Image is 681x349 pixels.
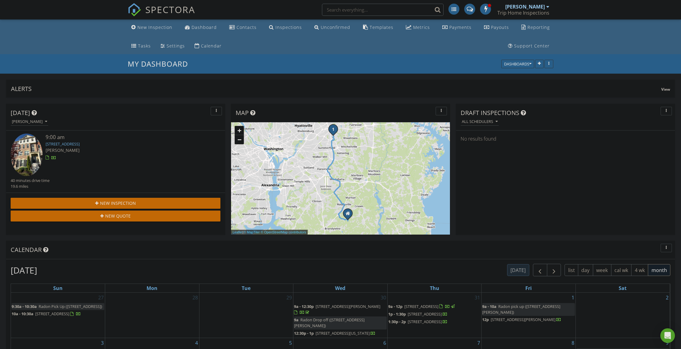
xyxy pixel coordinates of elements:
a: Saturday [617,284,628,292]
span: Radon Pick Up ([STREET_ADDRESS]) [39,304,102,309]
button: 4 wk [631,264,648,276]
a: [STREET_ADDRESS] [46,141,80,147]
a: Calendar [192,40,224,52]
span: 9:30a - 10:30a [12,304,37,309]
span: [STREET_ADDRESS][PERSON_NAME] [316,304,380,309]
span: [STREET_ADDRESS][US_STATE] [316,330,370,336]
span: 9a - 12p [388,304,403,309]
span: 10a - 10:30a [12,311,33,316]
a: 10a - 10:30a [STREET_ADDRESS] [12,311,81,316]
a: Zoom in [235,126,244,135]
div: Payouts [491,24,509,30]
h2: [DATE] [11,264,37,276]
span: 9a - 12:30p [294,304,314,309]
a: 12p [STREET_ADDRESS][PERSON_NAME] [482,316,575,323]
div: Payments [449,24,472,30]
div: Calendar [201,43,222,49]
div: Metrics [413,24,430,30]
div: Unconfirmed [321,24,350,30]
a: Sunday [52,284,64,292]
a: 1:30p - 2p [STREET_ADDRESS] [388,318,481,326]
span: 9a [294,317,299,323]
a: Go to July 29, 2025 [285,293,293,302]
button: All schedulers [461,118,499,126]
div: Alerts [11,85,661,93]
button: [DATE] [507,264,529,276]
span: View [661,87,670,92]
span: [STREET_ADDRESS][PERSON_NAME] [491,317,555,322]
div: Tasks [138,43,151,49]
a: 9:00 am [STREET_ADDRESS] [PERSON_NAME] 40 minutes drive time 19.6 miles [11,134,220,189]
img: The Best Home Inspection Software - Spectora [128,3,141,16]
a: Go to July 27, 2025 [97,293,105,302]
a: My Dashboard [128,59,193,69]
span: Draft Inspections [461,109,519,117]
a: 9a - 12:30p [STREET_ADDRESS][PERSON_NAME] [294,303,387,316]
td: Go to July 27, 2025 [11,293,105,338]
div: Dashboards [504,62,531,66]
div: 9:00 am [46,134,203,141]
button: Dashboards [501,60,534,68]
a: Payments [440,22,474,33]
a: Go to August 2, 2025 [665,293,670,302]
a: Templates [361,22,396,33]
a: Go to August 6, 2025 [382,338,387,348]
input: Search everything... [322,4,444,16]
div: All schedulers [462,120,498,124]
div: | [231,230,308,235]
span: Radon Drop off ([STREET_ADDRESS][PERSON_NAME]) [294,317,365,328]
span: [DATE] [11,109,30,117]
button: Next month [547,264,561,276]
a: Unconfirmed [312,22,353,33]
span: [STREET_ADDRESS] [408,311,442,317]
a: 12:30p - 1p [STREET_ADDRESS][US_STATE] [294,330,387,337]
a: 9a - 12:30p [STREET_ADDRESS][PERSON_NAME] [294,304,380,315]
div: [PERSON_NAME] [505,4,545,10]
span: 9a - 10a [482,304,496,309]
a: © OpenStreetMap contributors [261,230,306,234]
span: Radon pick up ([STREET_ADDRESS][PERSON_NAME]) [482,304,560,315]
a: SPECTORA [128,8,195,21]
button: day [578,264,593,276]
a: Go to August 5, 2025 [288,338,293,348]
a: Inspections [267,22,304,33]
div: No results found [456,131,675,147]
button: cal wk [611,264,632,276]
div: 40 minutes drive time [11,178,50,183]
span: [STREET_ADDRESS] [408,319,442,324]
a: Friday [524,284,533,292]
button: Previous month [533,264,547,276]
span: New Quote [105,213,131,219]
td: Go to July 31, 2025 [387,293,482,338]
a: © MapTiler [244,230,260,234]
span: 1:30p - 2p [388,319,406,324]
a: Settings [158,40,187,52]
div: Trip Home Inspections [497,10,549,16]
a: Contacts [227,22,259,33]
a: Payouts [482,22,511,33]
a: Go to July 31, 2025 [473,293,481,302]
button: New Quote [11,211,220,222]
a: Tasks [129,40,153,52]
a: Metrics [403,22,432,33]
div: 9405 Geaton Park Pl, Glenarden, MD 20706 [333,129,337,133]
div: Inspections [275,24,302,30]
span: [STREET_ADDRESS] [404,304,438,309]
a: Go to July 28, 2025 [191,293,199,302]
span: Calendar [11,246,42,254]
a: Go to July 30, 2025 [379,293,387,302]
span: [PERSON_NAME] [46,147,80,153]
a: Leaflet [233,230,243,234]
div: 19.6 miles [11,183,50,189]
div: 12121 Cross Rd Trail, Brandywine MD 20613 [348,213,351,217]
a: 9a - 12p [STREET_ADDRESS] [388,303,481,310]
a: Zoom out [235,135,244,144]
a: New Inspection [129,22,175,33]
button: New Inspection [11,198,220,209]
i: 1 [332,127,334,132]
a: Reporting [519,22,552,33]
a: 12:30p - 1p [STREET_ADDRESS][US_STATE] [294,330,375,336]
a: Go to August 8, 2025 [570,338,576,348]
div: Templates [370,24,393,30]
span: 1p - 1:30p [388,311,406,317]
